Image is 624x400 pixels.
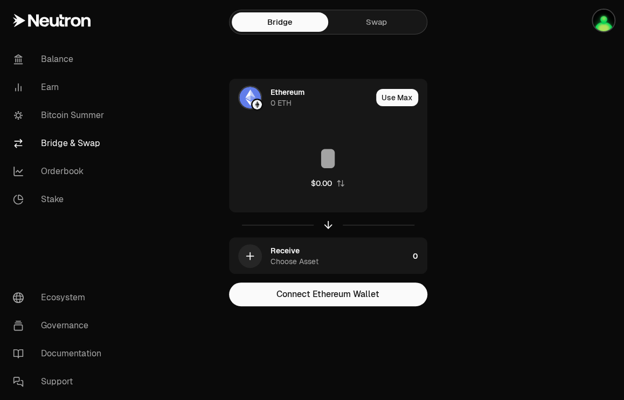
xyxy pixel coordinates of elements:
div: Choose Asset [271,256,318,267]
a: Governance [4,312,116,340]
div: Ethereum [271,87,304,98]
button: Use Max [376,89,418,106]
a: Bitcoin Summer [4,101,116,129]
a: Earn [4,73,116,101]
div: 0 ETH [271,98,292,108]
button: ReceiveChoose Asset0 [230,238,427,274]
a: Documentation [4,340,116,368]
div: 0 [413,238,427,274]
img: Neutron-Mars-Metamask Acc1 [593,10,614,31]
div: Receive [271,245,300,256]
div: ReceiveChoose Asset [230,238,408,274]
a: Balance [4,45,116,73]
a: Bridge [232,12,328,32]
a: Support [4,368,116,396]
button: $0.00 [311,178,345,189]
div: $0.00 [311,178,332,189]
a: Stake [4,185,116,213]
img: ETH Logo [239,87,261,108]
div: ETH LogoEthereum LogoEthereum0 ETH [230,79,372,116]
button: Connect Ethereum Wallet [229,282,427,306]
a: Ecosystem [4,284,116,312]
a: Swap [328,12,425,32]
img: Ethereum Logo [252,100,262,109]
a: Bridge & Swap [4,129,116,157]
a: Orderbook [4,157,116,185]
